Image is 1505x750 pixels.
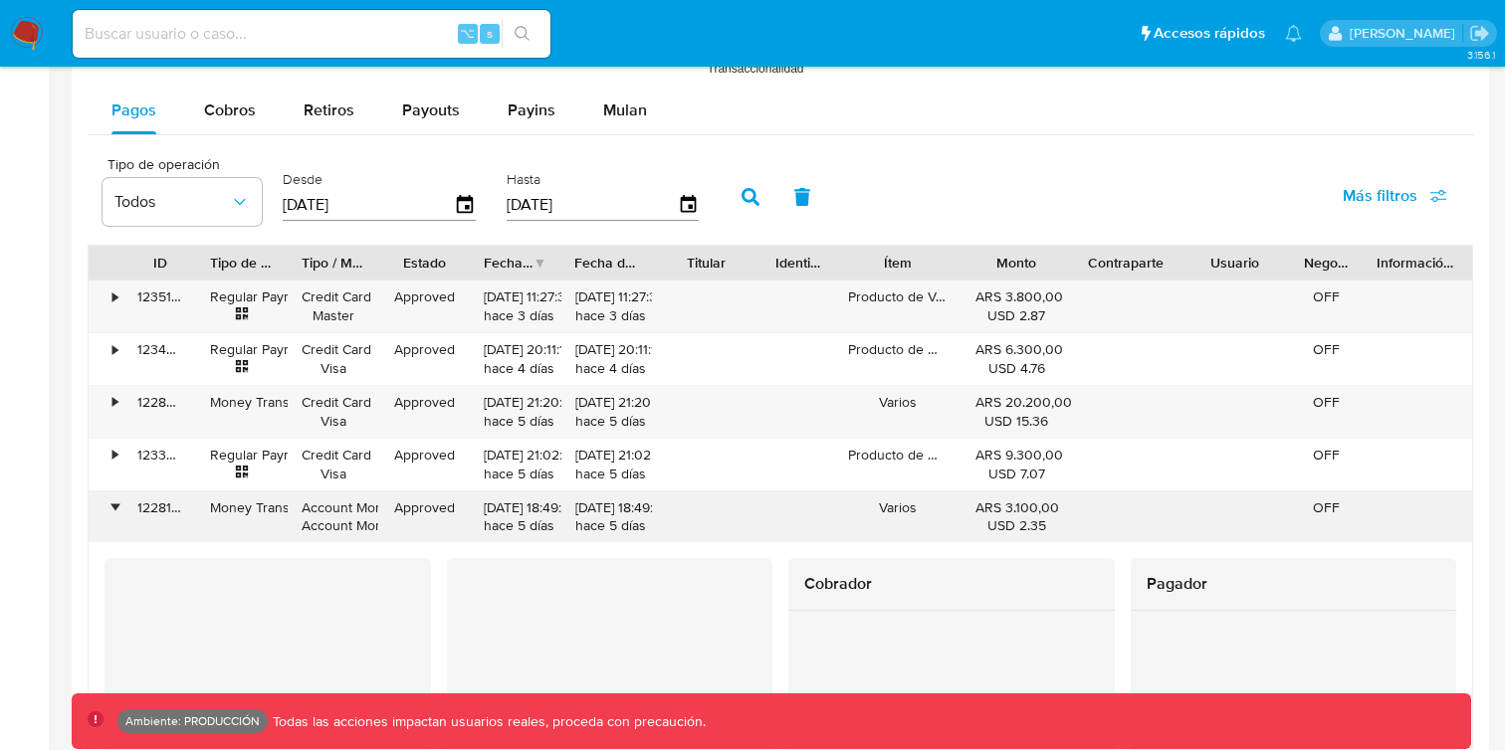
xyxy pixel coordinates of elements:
span: Accesos rápidos [1154,23,1265,44]
p: Todas las acciones impactan usuarios reales, proceda con precaución. [268,712,706,731]
p: Ambiente: PRODUCCIÓN [125,717,260,725]
a: Notificaciones [1285,25,1302,42]
p: joaquin.dolcemascolo@mercadolibre.com [1350,24,1462,43]
button: search-icon [502,20,542,48]
span: s [487,24,493,43]
span: ⌥ [460,24,475,43]
span: 3.156.1 [1467,47,1495,63]
input: Buscar usuario o caso... [73,21,550,47]
a: Salir [1469,23,1490,44]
